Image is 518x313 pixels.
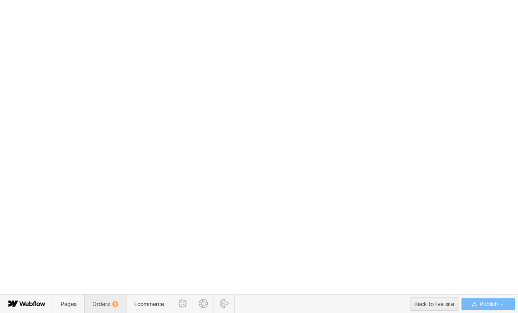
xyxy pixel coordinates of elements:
button: Publish [462,298,515,310]
button: Back to live site [410,297,458,311]
div: Back to live site [414,298,454,310]
span: Text us [3,19,24,26]
span: Orders [92,301,118,307]
div: 1 [112,301,118,307]
span: Ecommerce [134,301,164,307]
span: Pages [61,301,77,307]
span: Publish [478,298,498,310]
